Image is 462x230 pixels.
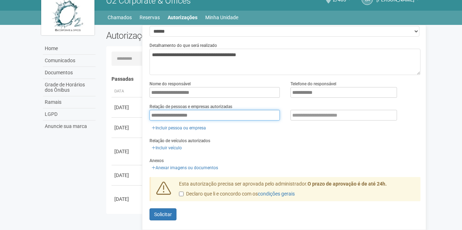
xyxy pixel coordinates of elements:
[150,157,164,164] label: Anexos
[150,124,208,132] a: Incluir pessoa ou empresa
[114,104,141,111] div: [DATE]
[106,30,258,41] h2: Autorizações
[150,144,184,152] a: Incluir veículo
[43,121,96,132] a: Anuncie sua marca
[108,12,132,22] a: Chamados
[43,79,96,96] a: Grade de Horários dos Ônibus
[43,96,96,108] a: Ramais
[258,191,295,197] a: condições gerais
[140,12,160,22] a: Reservas
[43,67,96,79] a: Documentos
[290,81,336,87] label: Telefone do responsável
[168,12,197,22] a: Autorizações
[150,103,232,110] label: Relação de pessoas e empresas autorizadas
[112,86,143,97] th: Data
[154,212,172,217] span: Solicitar
[150,164,220,172] a: Anexar imagens ou documentos
[114,124,141,131] div: [DATE]
[179,191,295,198] label: Declaro que li e concordo com os
[308,181,387,187] strong: O prazo de aprovação é de até 24h.
[112,76,416,82] h4: Passadas
[114,148,141,155] div: [DATE]
[43,43,96,55] a: Home
[43,108,96,121] a: LGPD
[114,172,141,179] div: [DATE]
[150,81,191,87] label: Nome do responsável
[114,196,141,203] div: [DATE]
[150,138,210,144] label: Relação de veículos autorizados
[150,208,176,220] button: Solicitar
[174,181,421,201] div: Esta autorização precisa ser aprovada pelo administrador.
[179,192,184,196] input: Declaro que li e concordo com oscondições gerais
[205,12,238,22] a: Minha Unidade
[43,55,96,67] a: Comunicados
[150,42,217,49] label: Detalhamento do que será realizado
